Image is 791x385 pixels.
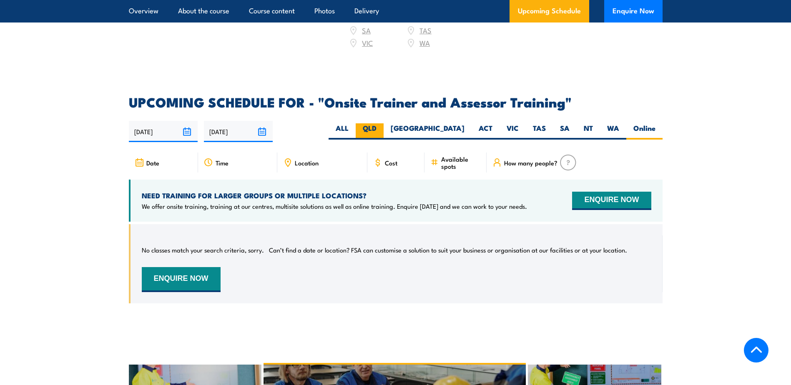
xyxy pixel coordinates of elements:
span: Time [216,159,229,166]
h4: NEED TRAINING FOR LARGER GROUPS OR MULTIPLE LOCATIONS? [142,191,527,200]
p: Can’t find a date or location? FSA can customise a solution to suit your business or organisation... [269,246,627,254]
label: VIC [500,123,526,140]
button: ENQUIRE NOW [572,192,651,210]
label: WA [600,123,626,140]
button: ENQUIRE NOW [142,267,221,292]
label: SA [553,123,577,140]
span: Available spots [441,155,481,170]
p: No classes match your search criteria, sorry. [142,246,264,254]
label: ALL [329,123,356,140]
input: To date [204,121,273,142]
input: From date [129,121,198,142]
label: [GEOGRAPHIC_DATA] [384,123,472,140]
span: Cost [385,159,397,166]
span: Date [146,159,159,166]
label: Online [626,123,663,140]
label: TAS [526,123,553,140]
p: We offer onsite training, training at our centres, multisite solutions as well as online training... [142,202,527,210]
label: QLD [356,123,384,140]
span: How many people? [504,159,557,166]
label: NT [577,123,600,140]
span: Location [295,159,319,166]
h2: UPCOMING SCHEDULE FOR - "Onsite Trainer and Assessor Training" [129,96,663,107]
label: ACT [472,123,500,140]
